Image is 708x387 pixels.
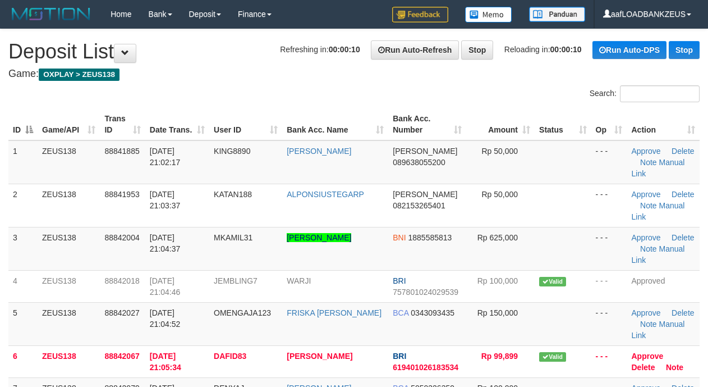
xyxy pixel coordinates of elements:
span: Rp 625,000 [477,233,518,242]
td: 3 [8,227,38,270]
td: - - - [591,345,627,377]
span: Copy 089638055200 to clipboard [393,158,445,167]
a: Run Auto-DPS [592,41,666,59]
span: BRI [393,352,406,361]
span: [PERSON_NAME] [393,190,457,199]
strong: 00:00:10 [550,45,582,54]
th: Op: activate to sort column ascending [591,108,627,140]
td: ZEUS138 [38,302,100,345]
span: Copy 757801024029539 to clipboard [393,288,458,297]
span: KING8890 [214,147,250,156]
td: - - - [591,227,627,270]
td: 2 [8,184,38,227]
span: Rp 50,000 [481,190,518,199]
span: BNI [393,233,406,242]
span: OMENGAJA123 [214,308,271,317]
span: 88841953 [104,190,139,199]
td: ZEUS138 [38,184,100,227]
th: Status: activate to sort column ascending [535,108,591,140]
th: Bank Acc. Name: activate to sort column ascending [282,108,388,140]
td: - - - [591,302,627,345]
label: Search: [590,85,700,102]
th: ID: activate to sort column descending [8,108,38,140]
a: Run Auto-Refresh [371,40,459,60]
span: Copy 0343093435 to clipboard [411,308,454,317]
a: Stop [669,41,700,59]
a: WARJI [287,276,311,285]
a: [PERSON_NAME] [287,352,352,361]
span: 88841885 [104,147,139,156]
td: 6 [8,345,38,377]
span: BCA [393,308,408,317]
th: Amount: activate to sort column ascending [466,108,535,140]
a: Manual Link [631,244,684,265]
td: - - - [591,184,627,227]
a: Approve [631,147,660,156]
strong: 00:00:10 [329,45,360,54]
a: Approve [631,308,660,317]
span: 88842027 [104,308,139,317]
a: Manual Link [631,158,684,178]
span: Rp 99,899 [481,352,518,361]
a: Delete [672,147,694,156]
span: BRI [393,276,406,285]
td: ZEUS138 [38,140,100,184]
a: Approve [631,352,663,361]
span: 88842004 [104,233,139,242]
a: Approve [631,190,660,199]
span: Rp 100,000 [477,276,518,285]
span: Copy 1885585813 to clipboard [408,233,452,242]
span: [DATE] 21:04:52 [150,308,181,329]
img: panduan.png [529,7,585,22]
a: [PERSON_NAME] [287,233,351,242]
span: Rp 150,000 [477,308,518,317]
span: [DATE] 21:05:34 [150,352,181,372]
td: Approved [627,270,700,302]
span: [DATE] 21:03:37 [150,190,181,210]
a: Delete [672,308,694,317]
td: 5 [8,302,38,345]
span: 88842067 [104,352,139,361]
a: Stop [461,40,493,60]
span: DAFID83 [214,352,246,361]
span: OXPLAY > ZEUS138 [39,69,119,81]
span: Copy 082153265401 to clipboard [393,201,445,210]
a: Delete [672,233,694,242]
span: [DATE] 21:02:17 [150,147,181,167]
a: FRISKA [PERSON_NAME] [287,308,381,317]
th: Game/API: activate to sort column ascending [38,108,100,140]
span: Copy 619401026183534 to clipboard [393,363,458,372]
img: Button%20Memo.svg [465,7,512,22]
a: [PERSON_NAME] [287,147,351,156]
td: - - - [591,140,627,184]
td: - - - [591,270,627,302]
span: JEMBLING7 [214,276,258,285]
a: Manual Link [631,320,684,340]
span: Valid transaction [539,277,566,286]
input: Search: [620,85,700,102]
th: Action: activate to sort column ascending [627,108,700,140]
a: Delete [672,190,694,199]
span: 88842018 [104,276,139,285]
th: Date Trans.: activate to sort column ascending [145,108,209,140]
span: Rp 50,000 [481,147,518,156]
a: Note [640,158,657,167]
th: Trans ID: activate to sort column ascending [100,108,145,140]
td: ZEUS138 [38,227,100,270]
span: Refreshing in: [280,45,360,54]
img: Feedback.jpg [392,7,448,22]
span: Valid transaction [539,352,566,362]
td: ZEUS138 [38,270,100,302]
span: Reloading in: [504,45,582,54]
a: Approve [631,233,660,242]
a: Note [640,201,657,210]
span: [DATE] 21:04:37 [150,233,181,253]
a: Note [640,320,657,329]
span: MKAMIL31 [214,233,252,242]
h4: Game: [8,69,700,80]
a: Delete [631,363,655,372]
a: Note [640,244,657,253]
td: ZEUS138 [38,345,100,377]
h1: Deposit List [8,40,700,63]
a: Manual Link [631,201,684,221]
